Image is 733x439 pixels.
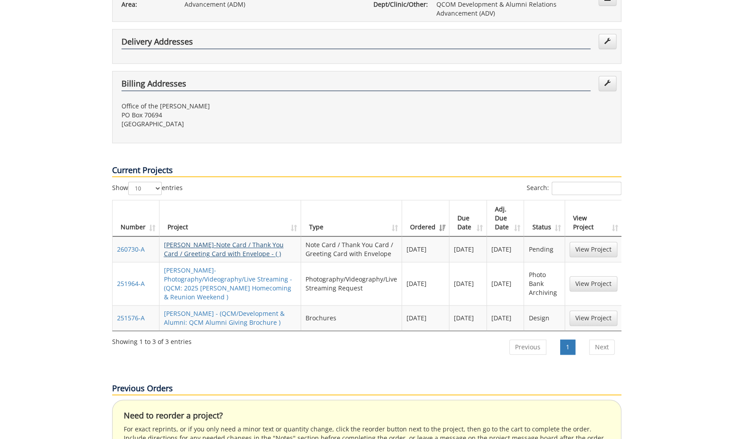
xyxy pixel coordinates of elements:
p: Advancement (ADV) [436,9,612,18]
td: Design [524,305,565,331]
h4: Billing Addresses [121,79,591,91]
td: [DATE] [487,236,524,262]
a: Edit Addresses [599,34,616,49]
a: 251964-A [117,279,145,288]
select: Showentries [128,182,162,195]
td: [DATE] [402,236,449,262]
td: [DATE] [449,262,487,305]
td: Pending [524,236,565,262]
th: Type: activate to sort column ascending [301,200,402,236]
a: View Project [570,276,617,291]
a: [PERSON_NAME]-Note Card / Thank You Card / Greeting Card with Envelope - ( ) [164,240,284,258]
th: Status: activate to sort column ascending [524,200,565,236]
a: View Project [570,242,617,257]
a: Edit Addresses [599,76,616,91]
p: [GEOGRAPHIC_DATA] [121,120,360,128]
th: Ordered: activate to sort column ascending [402,200,449,236]
td: [DATE] [487,305,524,331]
p: Previous Orders [112,383,621,395]
td: Note Card / Thank You Card / Greeting Card with Envelope [301,236,402,262]
td: Brochures [301,305,402,331]
th: Due Date: activate to sort column ascending [449,200,487,236]
a: 1 [560,340,575,355]
td: [DATE] [449,305,487,331]
a: [PERSON_NAME]-Photography/Videography/Live Streaming - (QCM: 2025 [PERSON_NAME] Homecoming & Reun... [164,266,292,301]
p: Office of the [PERSON_NAME] [121,102,360,111]
a: Previous [509,340,546,355]
input: Search: [552,182,621,195]
th: View Project: activate to sort column ascending [565,200,622,236]
p: Current Projects [112,165,621,177]
a: Next [589,340,615,355]
th: Number: activate to sort column ascending [113,200,159,236]
a: 260730-A [117,245,145,253]
th: Adj. Due Date: activate to sort column ascending [487,200,524,236]
label: Search: [527,182,621,195]
p: PO Box 70694 [121,111,360,120]
h4: Need to reorder a project? [124,411,610,420]
td: [DATE] [487,262,524,305]
a: [PERSON_NAME] - (QCM/Development & Alumni: QCM Alumni Giving Brochure ) [164,309,285,327]
label: Show entries [112,182,183,195]
td: [DATE] [449,236,487,262]
div: Showing 1 to 3 of 3 entries [112,334,192,346]
td: Photo Bank Archiving [524,262,565,305]
td: [DATE] [402,305,449,331]
a: 251576-A [117,314,145,322]
h4: Delivery Addresses [121,37,591,49]
td: Photography/Videography/Live Streaming Request [301,262,402,305]
td: [DATE] [402,262,449,305]
a: View Project [570,311,617,326]
th: Project: activate to sort column ascending [159,200,301,236]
